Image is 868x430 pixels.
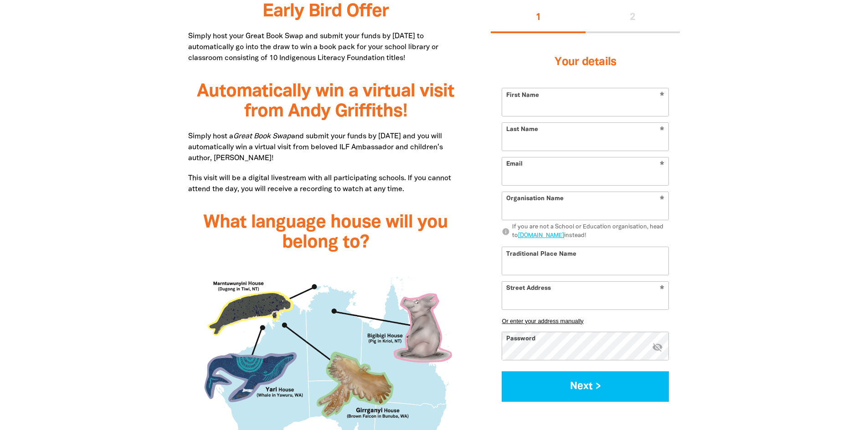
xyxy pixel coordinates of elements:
button: Stage 1 [491,4,586,33]
p: Simply host a and submit your funds by [DATE] and you will automatically win a virtual visit from... [188,131,464,164]
button: Next > [502,371,669,402]
p: Simply host your Great Book Swap and submit your funds by [DATE] to automatically go into the dra... [188,31,464,64]
em: Great Book Swap [233,133,291,140]
p: This visit will be a digital livestream with all participating schools. If you cannot attend the ... [188,173,464,195]
a: [DOMAIN_NAME] [518,233,564,239]
i: info [502,228,510,236]
span: What language house will you belong to? [203,214,448,251]
button: Or enter your address manually [502,318,669,324]
span: Automatically win a virtual visit from Andy Griffiths! [197,83,454,120]
span: Early Bird Offer [262,3,389,20]
h3: Your details [502,44,669,81]
i: Hide password [652,342,663,353]
div: If you are not a School or Education organisation, head to instead! [512,223,669,241]
button: visibility_off [652,342,663,354]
